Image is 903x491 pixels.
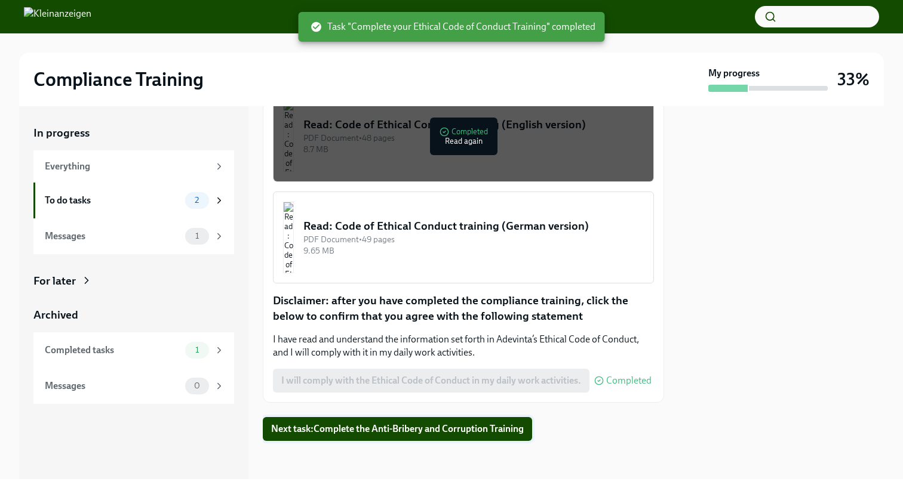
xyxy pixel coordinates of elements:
strong: My progress [708,67,760,80]
h3: 33% [837,69,870,90]
img: Kleinanzeigen [24,7,91,26]
div: PDF Document • 49 pages [303,234,644,245]
div: 9.65 MB [303,245,644,257]
a: Archived [33,307,234,323]
a: Completed tasks1 [33,332,234,368]
div: Everything [45,160,209,173]
span: 0 [187,381,207,390]
span: 1 [188,345,206,354]
a: Everything [33,150,234,183]
h2: Compliance Training [33,67,204,91]
p: Disclaimer: after you have completed the compliance training, click the below to confirm that you... [273,293,654,323]
button: Read: Code of Ethical Conduct training (German version)PDF Document•49 pages9.65 MB [273,192,654,283]
span: Next task : Complete the Anti-Bribery and Corruption Training [271,423,524,435]
div: To do tasks [45,194,180,207]
div: Read: Code of Ethical Conduct training (English version) [303,117,644,132]
div: Read: Code of Ethical Conduct training (German version) [303,218,644,234]
a: Messages0 [33,368,234,404]
span: 2 [188,196,206,205]
div: 8.7 MB [303,144,644,155]
p: I have read and understand the information set forth in Adevinta’s Ethical Code of Conduct, and I... [273,333,654,359]
button: Next task:Complete the Anti-Bribery and Corruption Training [263,417,532,441]
div: PDF Document • 48 pages [303,132,644,144]
span: Task "Complete your Ethical Code of Conduct Training" completed [311,20,595,33]
span: 1 [188,231,206,240]
a: Messages1 [33,218,234,254]
img: Read: Code of Ethical Conduct training (English version) [283,100,294,172]
div: Messages [45,230,180,243]
span: Completed [606,376,652,385]
button: Read: Code of Ethical Conduct training (English version)PDF Document•48 pages8.7 MBCompletedRead ... [273,90,654,182]
div: For later [33,273,76,289]
div: Completed tasks [45,344,180,357]
a: To do tasks2 [33,183,234,218]
img: Read: Code of Ethical Conduct training (German version) [283,202,294,273]
a: For later [33,273,234,289]
div: Messages [45,379,180,393]
a: In progress [33,125,234,141]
